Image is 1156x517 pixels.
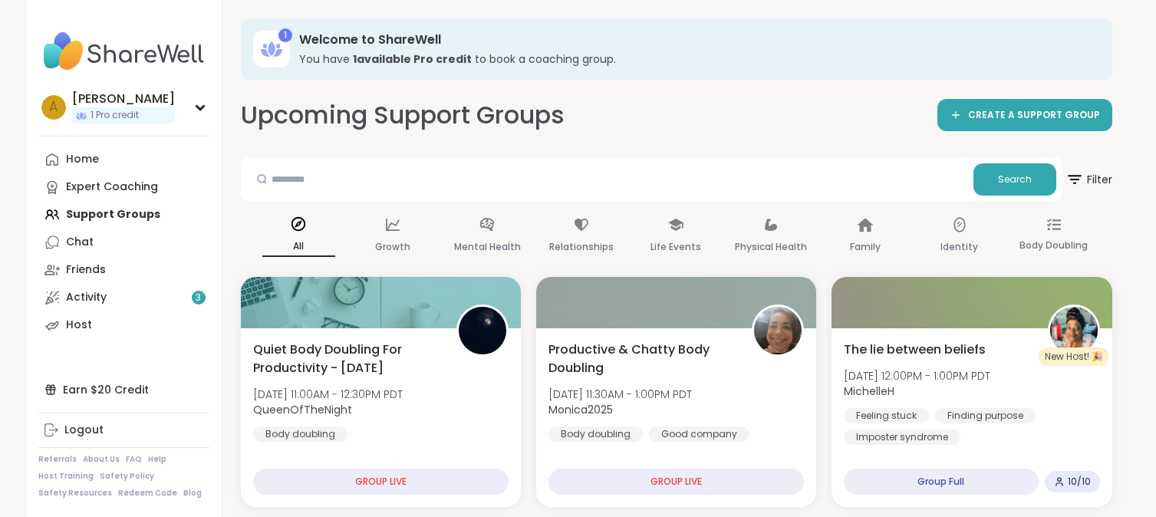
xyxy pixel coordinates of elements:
b: QueenOfTheNight [253,402,352,417]
a: Referrals [38,454,77,465]
a: CREATE A SUPPORT GROUP [937,99,1112,131]
div: GROUP LIVE [253,469,509,495]
span: Search [998,173,1032,186]
a: Safety Resources [38,488,112,499]
p: Mental Health [454,238,521,256]
p: Relationships [549,238,614,256]
span: [DATE] 11:30AM - 1:00PM PDT [548,387,692,402]
div: Home [66,152,99,167]
span: 1 Pro credit [91,109,139,122]
p: Body Doubling [1019,236,1088,255]
div: Chat [66,235,94,250]
button: Search [973,163,1056,196]
div: Group Full [844,469,1038,495]
a: Logout [38,417,209,444]
p: Physical Health [735,238,807,256]
h2: Upcoming Support Groups [241,98,565,133]
a: Activity3 [38,284,209,311]
p: Growth [375,238,410,256]
a: Redeem Code [118,488,177,499]
span: 10 / 10 [1068,476,1091,488]
span: CREATE A SUPPORT GROUP [968,109,1100,122]
div: Good company [649,426,749,442]
span: a [49,97,58,117]
a: Safety Policy [100,471,154,482]
div: Expert Coaching [66,179,158,195]
span: 3 [196,291,201,305]
div: Host [66,318,92,333]
a: FAQ [126,454,142,465]
div: New Host! 🎉 [1039,347,1109,366]
span: Productive & Chatty Body Doubling [548,341,735,377]
div: Body doubling [548,426,643,442]
div: Friends [66,262,106,278]
a: Home [38,146,209,173]
b: MichelleH [844,384,894,399]
p: Identity [940,238,978,256]
img: ShareWell Nav Logo [38,25,209,78]
a: Host Training [38,471,94,482]
span: [DATE] 11:00AM - 12:30PM PDT [253,387,403,402]
span: Quiet Body Doubling For Productivity - [DATE] [253,341,440,377]
span: Filter [1065,161,1112,198]
div: Feeling stuck [844,408,929,423]
img: MichelleH [1050,307,1098,354]
a: Help [148,454,166,465]
a: Host [38,311,209,339]
button: Filter [1065,157,1112,202]
a: Friends [38,256,209,284]
img: Monica2025 [754,307,802,354]
div: Finding purpose [935,408,1036,423]
div: Activity [66,290,107,305]
div: [PERSON_NAME] [72,91,175,107]
div: Imposter syndrome [844,430,960,445]
h3: You have to book a coaching group. [299,51,1091,67]
div: Body doubling [253,426,347,442]
p: Life Events [650,238,701,256]
b: 1 available Pro credit [353,51,472,67]
div: Earn $20 Credit [38,376,209,403]
span: [DATE] 12:00PM - 1:00PM PDT [844,368,990,384]
p: Family [850,238,881,256]
img: QueenOfTheNight [459,307,506,354]
a: About Us [83,454,120,465]
a: Expert Coaching [38,173,209,201]
a: Chat [38,229,209,256]
b: Monica2025 [548,402,613,417]
div: 1 [278,28,292,42]
div: GROUP LIVE [548,469,804,495]
a: Blog [183,488,202,499]
p: All [262,237,335,257]
span: The lie between beliefs [844,341,986,359]
h3: Welcome to ShareWell [299,31,1091,48]
div: Logout [64,423,104,438]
